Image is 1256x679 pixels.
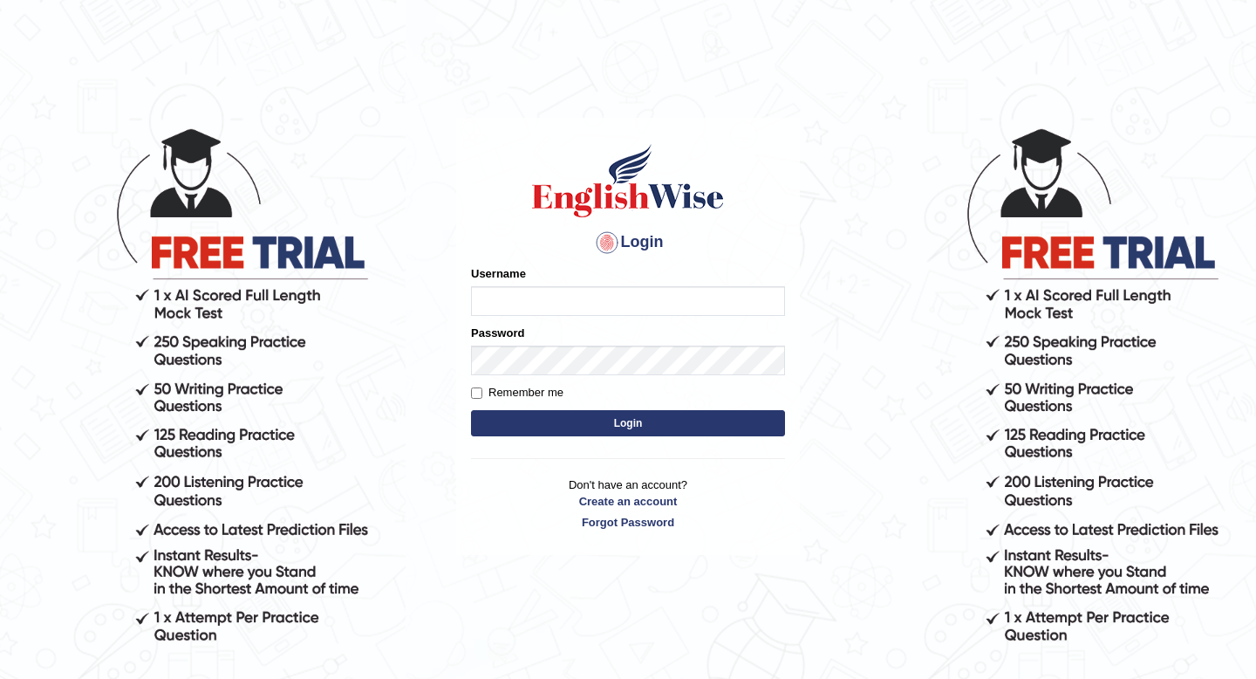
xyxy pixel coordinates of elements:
button: Login [471,410,785,436]
p: Don't have an account? [471,477,785,531]
a: Create an account [471,493,785,510]
label: Password [471,325,524,341]
label: Username [471,265,526,282]
img: Logo of English Wise sign in for intelligent practice with AI [529,141,727,220]
label: Remember me [471,384,563,401]
h4: Login [471,229,785,257]
input: Remember me [471,388,482,399]
a: Forgot Password [471,514,785,531]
